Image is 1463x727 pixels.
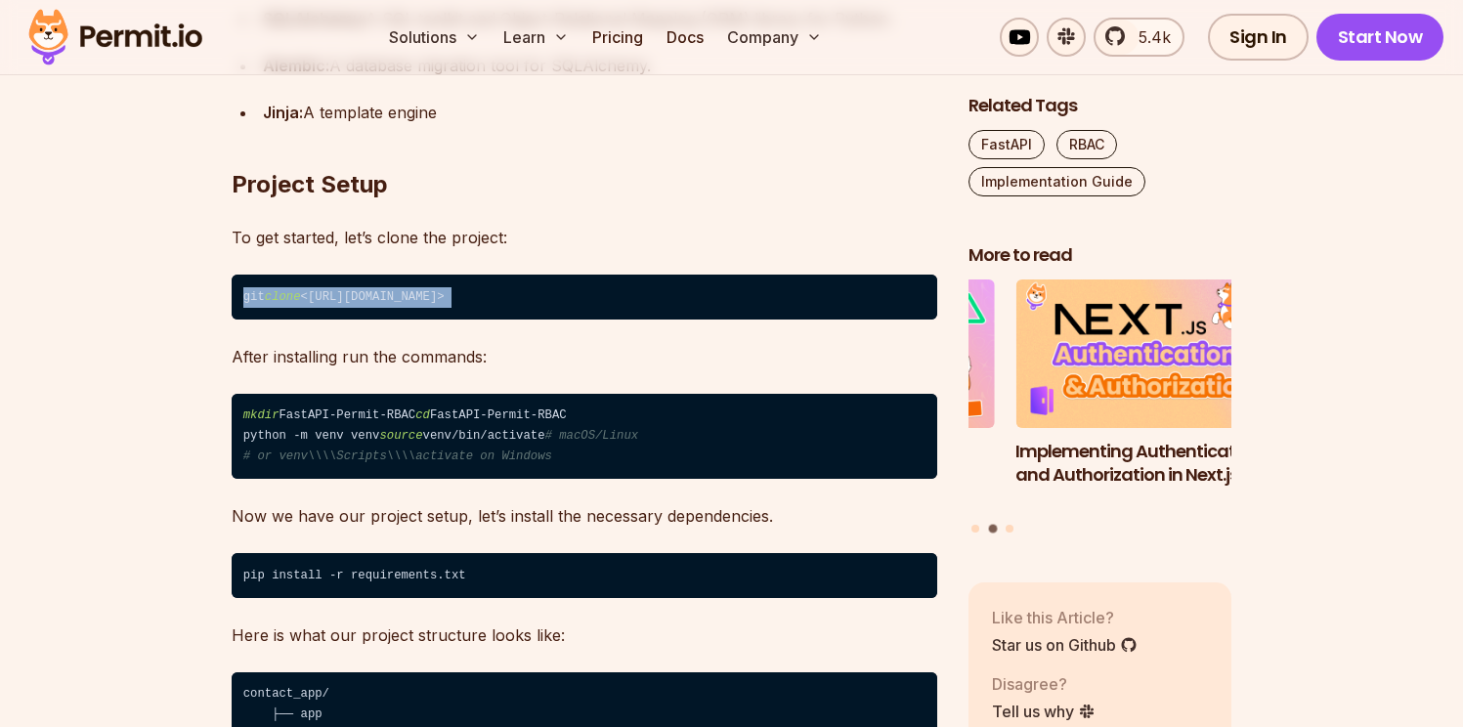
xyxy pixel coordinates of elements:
a: Start Now [1316,14,1444,61]
span: 5.4k [1127,25,1171,49]
a: Implementing Authentication and Authorization in Next.jsImplementing Authentication and Authoriza... [1015,279,1279,512]
a: Tell us why [992,699,1096,722]
a: 5.4k [1094,18,1184,57]
p: To get started, let’s clone the project: [232,224,937,251]
p: Disagree? [992,671,1096,695]
button: Solutions [381,18,488,57]
a: RBAC [1056,130,1117,159]
span: source [379,429,422,443]
li: 2 of 3 [1015,279,1279,512]
p: After installing run the commands: [232,343,937,370]
h3: Implementing Multi-Tenant RBAC in Nuxt.js [731,439,995,488]
p: Like this Article? [992,605,1138,628]
p: Here is what our project structure looks like: [232,621,937,649]
img: Permit logo [20,4,211,70]
h2: Project Setup [232,91,937,200]
a: Pricing [584,18,651,57]
h2: More to read [968,243,1232,268]
code: pip install -r requirements.txt [232,553,937,598]
li: 1 of 3 [731,279,995,512]
span: cd [415,408,430,422]
p: Now we have our project setup, let’s install the necessary dependencies. [232,502,937,530]
span: clone [265,290,301,304]
div: A template engine [263,99,937,126]
a: Implementation Guide [968,167,1145,196]
a: Star us on Github [992,632,1138,656]
span: mkdir [243,408,280,422]
button: Go to slide 2 [988,524,997,533]
a: Sign In [1208,14,1309,61]
button: Go to slide 3 [1006,524,1013,532]
strong: Jinja: [263,103,303,122]
span: # macOS/Linux [545,429,639,443]
img: Implementing Authentication and Authorization in Next.js [1015,279,1279,428]
button: Go to slide 1 [971,524,979,532]
a: FastAPI [968,130,1045,159]
code: FastAPI-Permit-RBAC FastAPI-Permit-RBAC python -m venv venv venv/bin/activate [232,394,937,480]
code: git <[URL][DOMAIN_NAME]> [232,275,937,320]
a: Docs [659,18,711,57]
span: # or venv\\\\Scripts\\\\activate on Windows [243,449,552,463]
div: Posts [968,279,1232,535]
h3: Implementing Authentication and Authorization in Next.js [1015,439,1279,488]
button: Learn [495,18,577,57]
h2: Related Tags [968,94,1232,118]
button: Company [719,18,830,57]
